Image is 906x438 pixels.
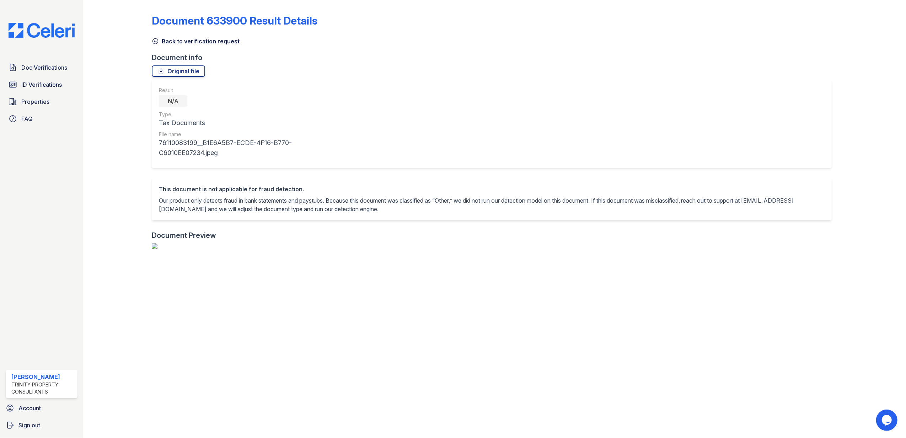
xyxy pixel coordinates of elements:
[152,37,240,46] a: Back to verification request
[159,138,341,158] div: 76110083199__B1E6A5B7-ECDE-4F16-B770-C6010EE07234.jpeg
[21,114,33,123] span: FAQ
[152,230,216,240] div: Document Preview
[159,185,825,193] div: This document is not applicable for fraud detection.
[876,410,899,431] iframe: chat widget
[159,111,341,118] div: Type
[11,373,75,381] div: [PERSON_NAME]
[18,404,41,412] span: Account
[159,95,187,107] div: N/A
[152,14,317,27] a: Document 633900 Result Details
[21,63,67,72] span: Doc Verifications
[6,95,77,109] a: Properties
[3,401,80,415] a: Account
[6,78,77,92] a: ID Verifications
[11,381,75,395] div: Trinity Property Consultants
[3,23,80,38] img: CE_Logo_Blue-a8612792a0a2168367f1c8372b55b34899dd931a85d93a1a3d3e32e68fde9ad4.png
[6,60,77,75] a: Doc Verifications
[3,418,80,432] a: Sign out
[21,97,49,106] span: Properties
[159,118,341,128] div: Tax Documents
[21,80,62,89] span: ID Verifications
[159,131,341,138] div: File name
[152,65,205,77] a: Original file
[159,87,341,94] div: Result
[159,196,825,213] p: Our product only detects fraud in bank statements and paystubs. Because this document was classif...
[6,112,77,126] a: FAQ
[152,53,837,63] div: Document info
[18,421,40,429] span: Sign out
